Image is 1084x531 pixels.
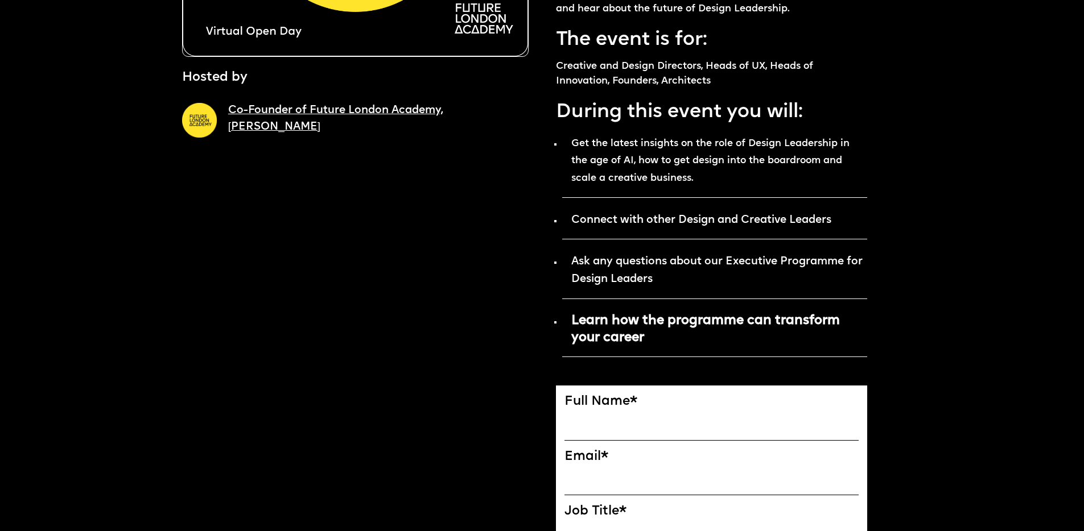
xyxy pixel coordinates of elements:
a: Co-Founder of Future London Academy, [PERSON_NAME] [228,105,443,132]
strong: Get the latest insights on the role of Design Leadership in the age of AI, how to get design into... [571,139,850,183]
label: Full Name [564,394,859,409]
label: Email [564,449,859,464]
img: A yellow circle with Future London Academy logo [182,103,217,138]
label: Job Title [564,504,859,519]
strong: Connect with other Design and Creative Leaders [571,215,831,226]
p: Hosted by [182,68,248,88]
strong: Learn how the programme can transform your career [571,314,840,345]
p: The event is for: [556,28,868,53]
p: Creative and Design Directors, Heads of UX, Heads of Innovation, Founders, Architects [556,59,868,88]
strong: Ask any questions about our Executive Programme for Design Leaders [571,256,863,285]
p: During this event you will: [556,100,868,126]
